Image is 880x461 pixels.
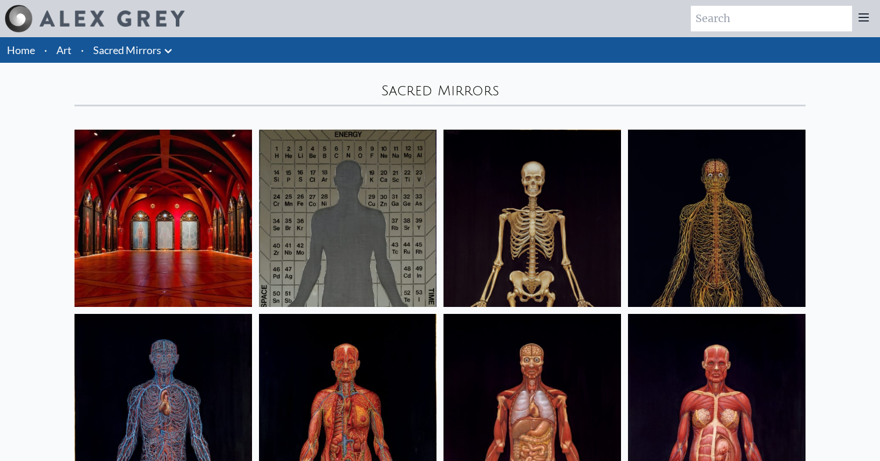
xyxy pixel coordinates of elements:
a: Sacred Mirrors [93,42,161,58]
li: · [40,37,52,63]
input: Search [691,6,852,31]
img: Material World [259,130,437,307]
a: Home [7,44,35,56]
a: Art [56,42,72,58]
div: Sacred Mirrors [74,81,806,100]
li: · [76,37,88,63]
